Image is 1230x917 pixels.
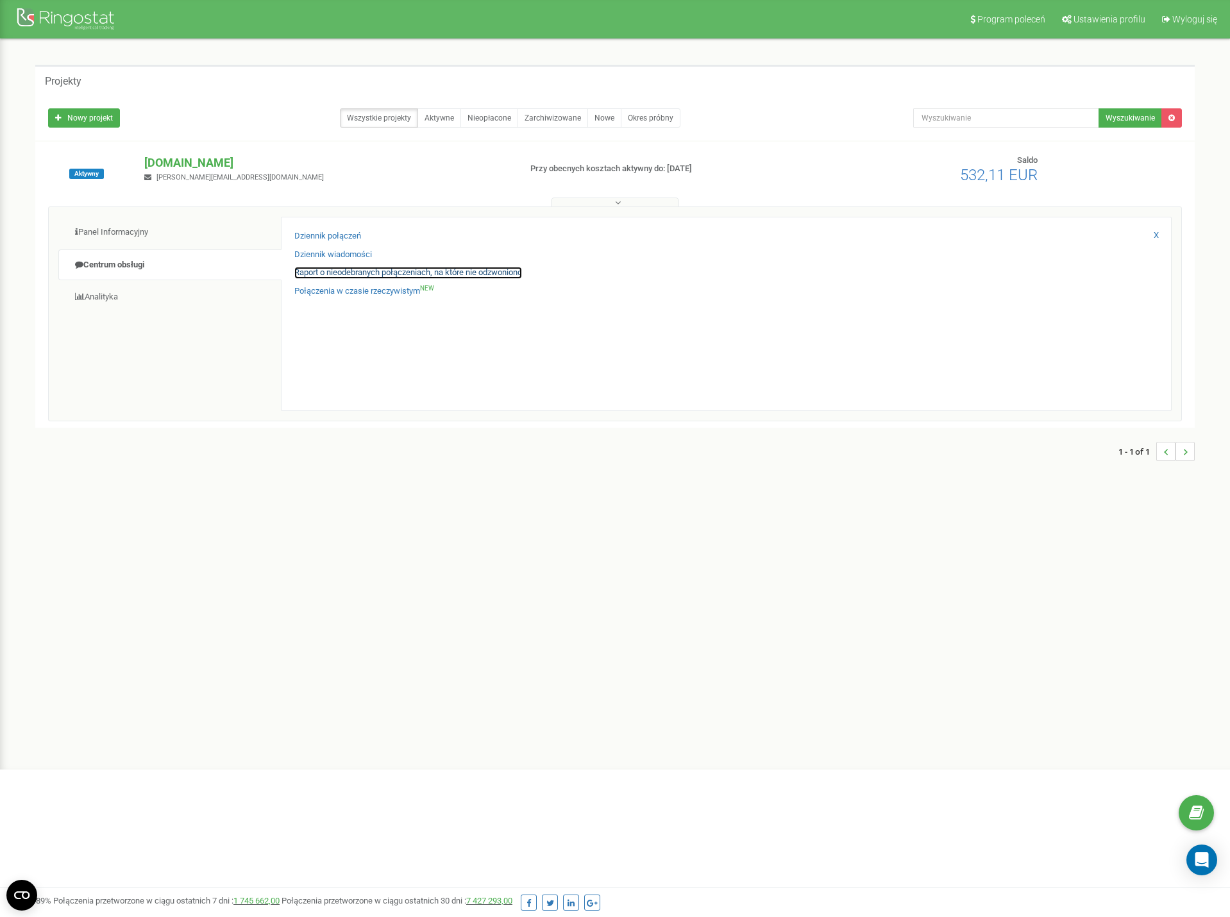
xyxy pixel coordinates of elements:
a: Aktywne [417,108,461,128]
input: Wyszukiwanie [913,108,1100,128]
a: Centrum obsługi [58,249,282,281]
button: Open CMP widget [6,880,37,911]
a: Analityka [58,282,282,313]
a: Nowe [587,108,621,128]
p: Przy obecnych kosztach aktywny do: [DATE] [530,163,800,175]
h5: Projekty [45,76,81,87]
a: Panel Informacyjny [58,217,282,248]
button: Wyszukiwanie [1099,108,1162,128]
span: Aktywny [69,169,104,179]
p: [DOMAIN_NAME] [144,155,509,171]
a: X [1154,230,1159,242]
a: Dziennik połączeń [294,230,361,242]
a: Wszystkie projekty [340,108,418,128]
div: Open Intercom Messenger [1186,845,1217,875]
a: Nieopłacone [460,108,518,128]
sup: NEW [420,285,434,292]
a: Okres próbny [621,108,680,128]
span: 532,11 EUR [960,166,1038,184]
span: [PERSON_NAME][EMAIL_ADDRESS][DOMAIN_NAME] [156,173,324,181]
a: Nowy projekt [48,108,120,128]
span: 1 - 1 of 1 [1118,442,1156,461]
a: Raport o nieodebranych połączeniach, na które nie odzwoniono [294,267,522,279]
a: Dziennik wiadomości [294,249,372,261]
span: Saldo [1017,155,1038,165]
a: Zarchiwizowane [518,108,588,128]
span: Ustawienia profilu [1074,14,1145,24]
span: Wyloguj się [1172,14,1217,24]
nav: ... [1118,429,1195,474]
span: Program poleceń [977,14,1045,24]
a: Połączenia w czasie rzeczywistymNEW [294,285,434,298]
